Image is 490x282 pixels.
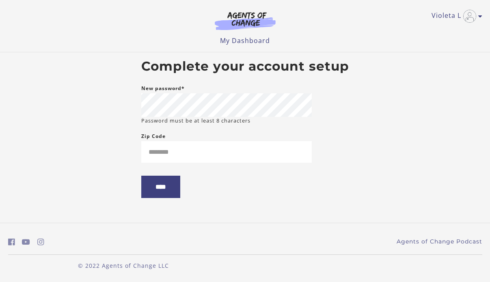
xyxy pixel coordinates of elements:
i: https://www.instagram.com/agentsofchangeprep/ (Open in a new window) [37,238,44,246]
a: My Dashboard [220,36,270,45]
h2: Complete your account setup [141,59,349,74]
a: Toggle menu [432,10,478,23]
img: Agents of Change Logo [206,11,284,30]
a: https://www.facebook.com/groups/aswbtestprep (Open in a new window) [8,236,15,248]
label: New password* [141,84,185,93]
label: Zip Code [141,131,166,141]
a: Agents of Change Podcast [397,237,482,246]
a: https://www.youtube.com/c/AgentsofChangeTestPrepbyMeaganMitchell (Open in a new window) [22,236,30,248]
i: https://www.facebook.com/groups/aswbtestprep (Open in a new window) [8,238,15,246]
i: https://www.youtube.com/c/AgentsofChangeTestPrepbyMeaganMitchell (Open in a new window) [22,238,30,246]
p: © 2022 Agents of Change LLC [8,261,239,270]
small: Password must be at least 8 characters [141,117,250,125]
a: https://www.instagram.com/agentsofchangeprep/ (Open in a new window) [37,236,44,248]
